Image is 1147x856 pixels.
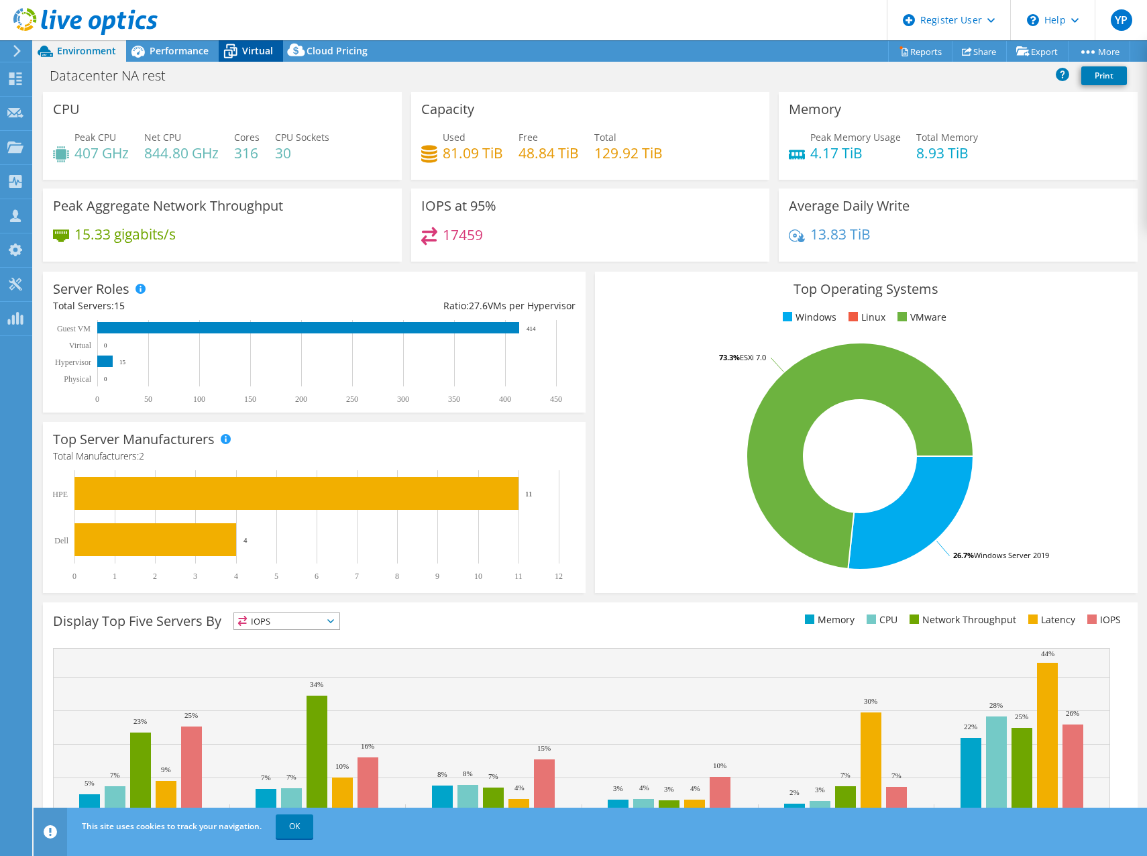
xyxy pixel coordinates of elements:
h4: 844.80 GHz [144,146,219,160]
h3: Server Roles [53,282,129,297]
h4: 8.93 TiB [916,146,978,160]
span: Performance [150,44,209,57]
text: 4% [639,784,649,792]
h1: Datacenter NA rest [44,68,186,83]
text: 11 [514,572,523,581]
text: 2 [153,572,157,581]
text: 7% [261,773,271,782]
text: 2% [789,788,800,796]
text: 10 [474,572,482,581]
span: Used [443,131,466,144]
text: 7% [840,771,851,779]
a: Export [1006,41,1069,62]
h3: Capacity [421,102,474,117]
span: YP [1111,9,1132,31]
text: 8% [463,769,473,778]
span: Virtual [242,44,273,57]
text: 6 [315,572,319,581]
h4: 48.84 TiB [518,146,579,160]
li: Network Throughput [906,612,1016,627]
text: 4 [234,572,238,581]
text: 0 [104,342,107,349]
a: Print [1081,66,1127,85]
text: 450 [550,394,562,404]
text: 7% [286,773,296,781]
text: 3% [664,785,674,793]
text: 1 [113,572,117,581]
text: 26% [1066,709,1079,717]
tspan: 73.3% [719,352,740,362]
text: 15% [537,744,551,752]
text: 34% [310,680,323,688]
a: OK [276,814,313,839]
h4: 13.83 TiB [810,227,871,242]
span: Cores [234,131,260,144]
h3: Top Operating Systems [605,282,1128,297]
text: 7% [110,771,120,779]
text: 0 [95,394,99,404]
h3: Top Server Manufacturers [53,432,215,447]
text: Hypervisor [55,358,91,367]
text: 8 [395,572,399,581]
h4: 407 GHz [74,146,129,160]
text: 200 [295,394,307,404]
a: More [1068,41,1130,62]
div: Ratio: VMs per Hypervisor [314,299,575,313]
text: 15 [119,359,126,366]
text: 50 [144,394,152,404]
li: Windows [779,310,836,325]
text: 23% [133,717,147,725]
text: 0 [72,572,76,581]
li: CPU [863,612,897,627]
h3: CPU [53,102,80,117]
span: Net CPU [144,131,181,144]
text: 8% [437,770,447,778]
text: 3 [193,572,197,581]
text: 10% [713,761,726,769]
text: 22% [964,723,977,731]
text: 12 [555,572,563,581]
div: Total Servers: [53,299,314,313]
span: 2 [139,449,144,462]
span: 27.6 [469,299,488,312]
text: 30% [864,697,877,705]
h3: IOPS at 95% [421,199,496,213]
text: 9 [435,572,439,581]
text: 11 [525,490,533,498]
text: Dell [54,536,68,545]
h4: 316 [234,146,260,160]
svg: \n [1027,14,1039,26]
text: 44% [1041,649,1054,657]
tspan: ESXi 7.0 [740,352,766,362]
text: 4 [243,536,248,544]
text: 3% [815,786,825,794]
h4: Total Manufacturers: [53,449,576,464]
text: 16% [361,742,374,750]
text: 100 [193,394,205,404]
text: 28% [989,701,1003,709]
span: Free [518,131,538,144]
tspan: Windows Server 2019 [974,550,1049,560]
text: 9% [161,765,171,773]
text: HPE [52,490,68,499]
h3: Peak Aggregate Network Throughput [53,199,283,213]
text: 10% [335,762,349,770]
text: 7% [891,771,902,780]
span: Total [594,131,616,144]
li: VMware [894,310,946,325]
text: Physical [64,374,91,384]
h4: 17459 [443,227,483,242]
h4: 4.17 TiB [810,146,901,160]
text: 25% [184,711,198,719]
text: 5% [85,779,95,787]
text: 250 [346,394,358,404]
span: Peak Memory Usage [810,131,901,144]
h3: Average Daily Write [789,199,910,213]
h4: 30 [275,146,329,160]
span: 15 [114,299,125,312]
text: 350 [448,394,460,404]
text: 5 [274,572,278,581]
text: 7 [355,572,359,581]
text: 4% [514,784,525,792]
h4: 81.09 TiB [443,146,503,160]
